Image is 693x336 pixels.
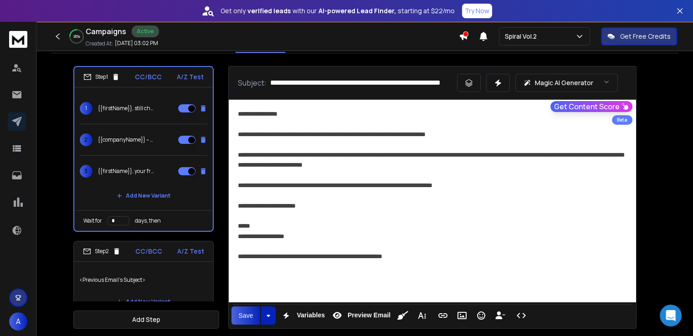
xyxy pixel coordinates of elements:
button: Variables [277,306,327,325]
p: A/Z Test [177,72,204,81]
li: Step1CC/BCCA/Z Test1{{firstName}}, still chasing vendors to follow shipping rules?2{{companyName}... [73,66,214,232]
button: Insert Link (Ctrl+K) [434,306,452,325]
button: Try Now [462,4,492,18]
button: Save [231,306,261,325]
span: Variables [295,311,327,319]
span: 1 [80,102,92,115]
p: Created At: [86,40,113,47]
div: Open Intercom Messenger [660,305,682,326]
button: A [9,312,27,331]
p: <Previous Email's Subject> [79,267,208,293]
button: Insert Image (Ctrl+P) [453,306,471,325]
div: Step 2 [83,247,121,255]
button: Add Step [73,311,219,329]
p: {{firstName}}, still chasing vendors to follow shipping rules? [98,105,156,112]
p: 26 % [73,34,80,39]
button: Insert Unsubscribe Link [492,306,509,325]
img: logo [9,31,27,48]
button: Clean HTML [394,306,411,325]
strong: AI-powered Lead Finder, [318,6,396,15]
div: Beta [612,115,632,125]
button: Add New Variant [109,187,178,205]
span: 2 [80,133,92,146]
p: CC/BCC [135,72,162,81]
div: Active [132,25,159,37]
button: Magic AI Generator [515,74,618,92]
p: A/Z Test [177,247,204,256]
p: Subject: [238,77,267,88]
strong: verified leads [247,6,291,15]
p: Get only with our starting at $22/mo [221,6,455,15]
span: Preview Email [346,311,392,319]
button: Emoticons [472,306,490,325]
p: days, then [135,217,161,224]
p: Get Free Credits [620,32,671,41]
button: Get Free Credits [601,27,677,46]
span: 3 [80,165,92,178]
div: Step 1 [83,73,120,81]
p: CC/BCC [135,247,162,256]
button: Add New Variant [109,293,178,311]
p: {{companyName}} – how vendors might be hurting your freight budget [98,136,156,143]
p: Magic AI Generator [535,78,593,87]
button: Code View [513,306,530,325]
p: [DATE] 03:02 PM [115,40,158,47]
p: Try Now [465,6,489,15]
button: Preview Email [329,306,392,325]
p: {{firstName}}, your freight budget might be paying for vendor mistakes [98,168,156,175]
button: More Text [413,306,431,325]
p: Spiral Vol.2 [505,32,540,41]
h1: Campaigns [86,26,126,37]
button: Get Content Score [550,101,632,112]
p: Wait for [83,217,102,224]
